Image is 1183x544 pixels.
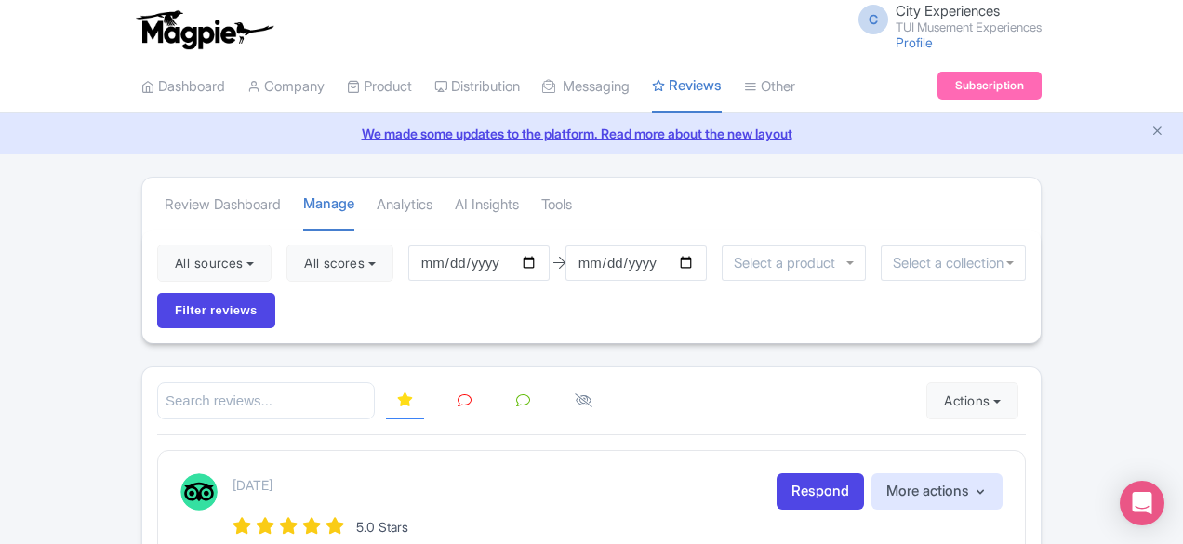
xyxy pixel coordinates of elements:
a: Subscription [937,72,1042,100]
a: Messaging [542,61,630,113]
input: Filter reviews [157,293,275,328]
a: Other [744,61,795,113]
p: [DATE] [233,475,272,495]
button: Actions [926,382,1018,419]
a: Reviews [652,60,722,113]
span: C [858,5,888,34]
a: Company [247,61,325,113]
button: All scores [286,245,393,282]
button: All sources [157,245,272,282]
a: Tools [541,179,572,231]
a: Distribution [434,61,520,113]
input: Select a product [734,255,845,272]
span: 5.0 Stars [356,519,408,535]
button: Close announcement [1150,122,1164,143]
small: TUI Musement Experiences [896,21,1042,33]
span: City Experiences [896,2,1000,20]
input: Select a collection [893,255,1014,272]
a: Review Dashboard [165,179,281,231]
a: Analytics [377,179,432,231]
a: Product [347,61,412,113]
div: Open Intercom Messenger [1120,481,1164,525]
a: AI Insights [455,179,519,231]
a: C City Experiences TUI Musement Experiences [847,4,1042,33]
img: logo-ab69f6fb50320c5b225c76a69d11143b.png [132,9,276,50]
a: Respond [777,473,864,510]
a: Dashboard [141,61,225,113]
a: Manage [303,179,354,232]
img: Tripadvisor Logo [180,473,218,511]
a: We made some updates to the platform. Read more about the new layout [11,124,1172,143]
input: Search reviews... [157,382,375,420]
button: More actions [871,473,1003,510]
a: Profile [896,34,933,50]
